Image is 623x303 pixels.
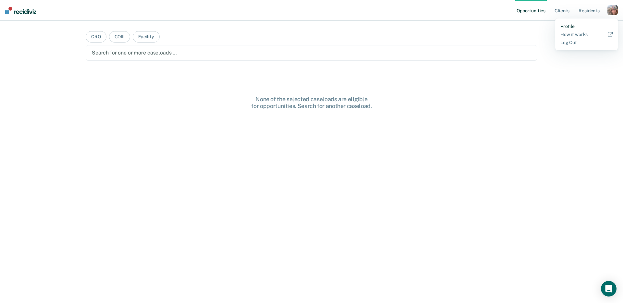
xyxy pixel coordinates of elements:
div: Open Intercom Messenger [601,281,617,297]
a: Log Out [560,40,613,45]
button: CRO [86,31,106,42]
a: How it works [560,32,613,37]
button: COIII [109,31,130,42]
img: Recidiviz [5,7,36,14]
div: None of the selected caseloads are eligible for opportunities. Search for another caseload. [208,96,415,110]
a: Profile [560,24,613,29]
button: Facility [133,31,160,42]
